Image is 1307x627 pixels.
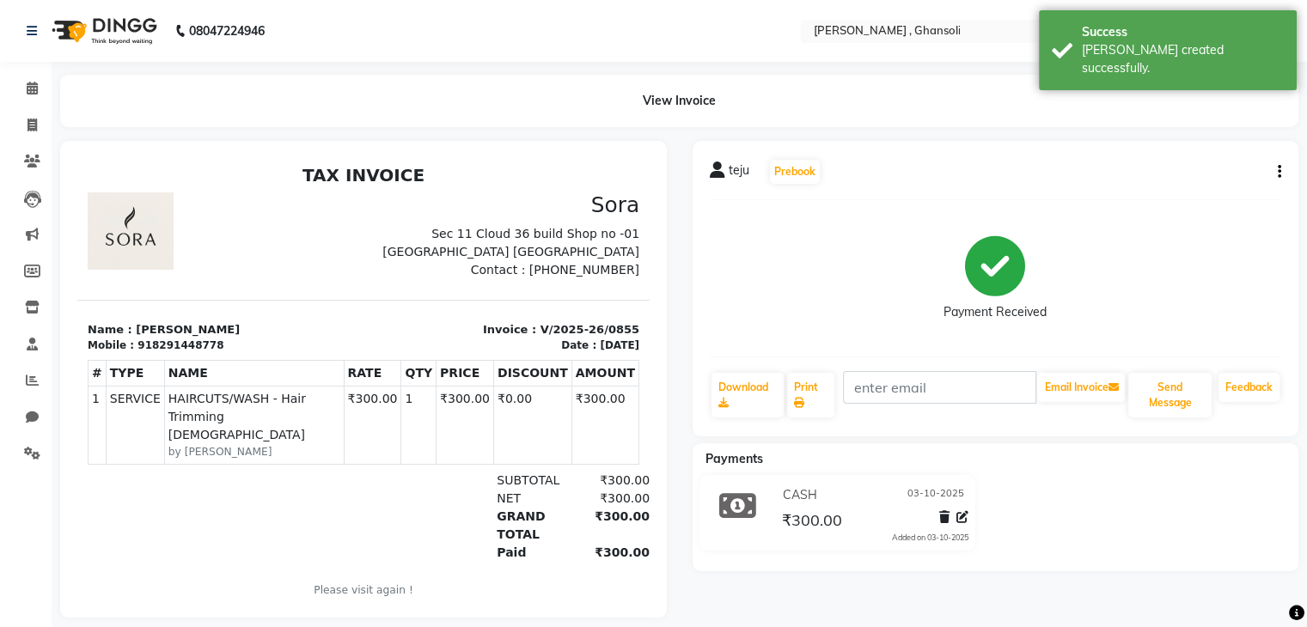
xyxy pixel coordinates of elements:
div: Paid [409,386,491,404]
div: ₹300.00 [491,332,572,350]
span: Payments [705,451,763,466]
div: Payment Received [944,303,1047,321]
a: Feedback [1218,373,1280,402]
td: ₹300.00 [359,228,417,306]
th: DISCOUNT [416,203,494,228]
th: # [11,203,29,228]
th: QTY [324,203,359,228]
div: Added on 03-10-2025 [892,532,968,544]
div: SUBTOTAL [409,313,491,332]
span: teju [729,161,749,186]
td: 1 [11,228,29,306]
div: [DATE] [522,180,562,195]
div: ₹300.00 [491,350,572,386]
button: Prebook [770,160,820,184]
img: logo [44,7,162,55]
th: PRICE [359,203,417,228]
span: 03-10-2025 [907,486,964,504]
th: NAME [87,203,266,228]
span: HAIRCUTS/WASH - Hair Trimming [DEMOGRAPHIC_DATA] [91,232,263,286]
p: Name : [PERSON_NAME] [10,163,276,180]
div: ₹300.00 [491,386,572,404]
div: GRAND TOTAL [409,350,491,386]
p: Contact : [PHONE_NUMBER] [296,103,562,121]
div: Bill created successfully. [1082,41,1284,77]
p: Sec 11 Cloud 36 build Shop no -01 [GEOGRAPHIC_DATA] [GEOGRAPHIC_DATA] [296,67,562,103]
input: enter email [843,371,1036,404]
div: ₹300.00 [491,313,572,332]
div: 918291448778 [60,180,146,195]
th: AMOUNT [494,203,561,228]
td: SERVICE [28,228,87,306]
div: Date : [484,180,519,195]
span: CASH [782,486,816,504]
h3: Sora [296,34,562,60]
a: Download [712,373,785,417]
div: Mobile : [10,180,57,195]
div: NET [409,332,491,350]
td: ₹300.00 [494,228,561,306]
button: Email Invoice [1037,373,1125,402]
div: View Invoice [60,75,1298,127]
b: 08047224946 [189,7,265,55]
p: Please visit again ! [10,424,562,440]
td: ₹300.00 [266,228,324,306]
th: RATE [266,203,324,228]
span: ₹300.00 [781,510,841,534]
th: TYPE [28,203,87,228]
button: Send Message [1128,373,1212,417]
h2: TAX INVOICE [10,7,562,27]
div: Success [1082,23,1284,41]
a: Print [787,373,834,417]
p: Invoice : V/2025-26/0855 [296,163,562,180]
td: ₹0.00 [416,228,494,306]
small: by [PERSON_NAME] [91,286,263,301]
td: 1 [324,228,359,306]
